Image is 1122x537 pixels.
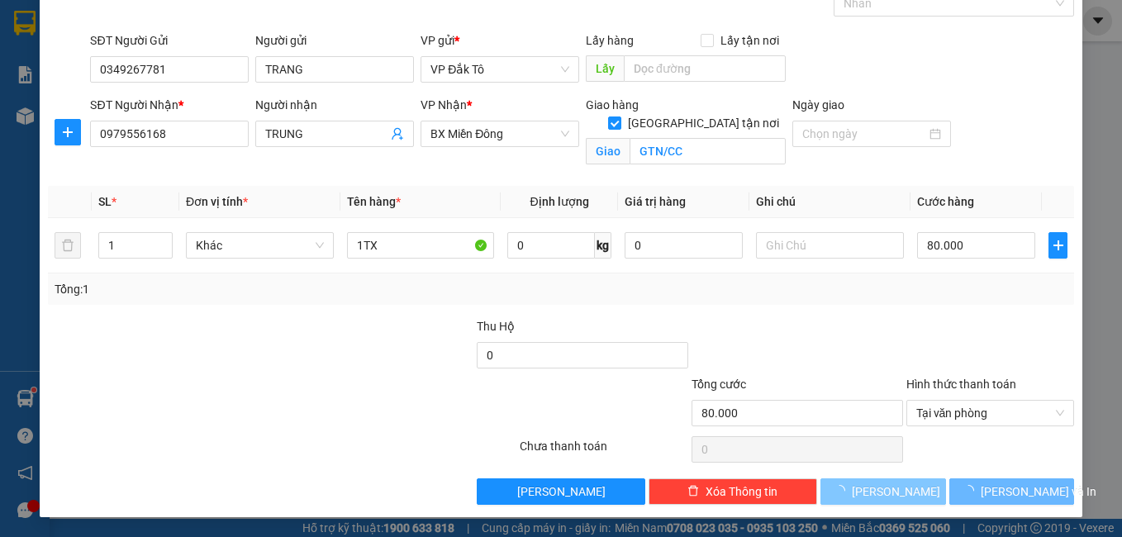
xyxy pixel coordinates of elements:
button: plus [55,119,81,145]
span: Đơn vị tính [186,195,248,208]
span: delete [687,485,699,498]
span: VP Nhận [421,98,467,112]
span: plus [55,126,80,139]
span: plus [1049,239,1067,252]
button: [PERSON_NAME] và In [949,478,1075,505]
span: Lấy hàng [586,34,634,47]
label: Hình thức thanh toán [906,378,1016,391]
div: Tổng: 1 [55,280,435,298]
input: VD: Bàn, Ghế [347,232,495,259]
span: SL [98,195,112,208]
span: Tên hàng [347,195,401,208]
span: Lấy tận nơi [714,31,786,50]
input: Giao tận nơi [630,138,786,164]
span: kg [595,232,611,259]
span: Khác [196,233,324,258]
span: Giao [586,138,630,164]
span: Tổng cước [692,378,746,391]
span: Cước hàng [917,195,974,208]
span: Giao hàng [586,98,639,112]
div: Người gửi [255,31,414,50]
span: [PERSON_NAME] [517,482,606,501]
span: Xóa Thông tin [706,482,777,501]
input: 0 [625,232,743,259]
div: SĐT Người Nhận [90,96,249,114]
span: BX Miền Đông [430,121,569,146]
button: plus [1048,232,1067,259]
span: [GEOGRAPHIC_DATA] tận nơi [621,114,786,132]
button: delete [55,232,81,259]
span: Định lượng [530,195,589,208]
span: VP Đắk Tô [430,57,569,82]
span: Thu Hộ [477,320,515,333]
span: Tại văn phòng [916,401,1065,425]
span: user-add [391,127,404,140]
input: Ghi Chú [756,232,904,259]
span: Lấy [586,55,624,82]
div: VP gửi [421,31,579,50]
span: loading [834,485,852,497]
div: SĐT Người Gửi [90,31,249,50]
input: Ngày giao [802,125,926,143]
span: [PERSON_NAME] và In [981,482,1096,501]
button: deleteXóa Thông tin [649,478,817,505]
span: loading [963,485,981,497]
label: Ngày giao [792,98,844,112]
input: Dọc đường [624,55,786,82]
span: Giá trị hàng [625,195,686,208]
th: Ghi chú [749,186,910,218]
div: Người nhận [255,96,414,114]
button: [PERSON_NAME] [477,478,645,505]
span: [PERSON_NAME] [852,482,940,501]
button: [PERSON_NAME] [820,478,946,505]
div: Chưa thanh toán [518,437,690,466]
